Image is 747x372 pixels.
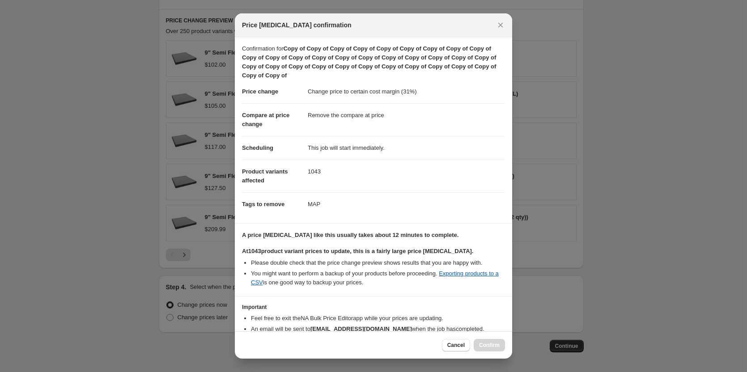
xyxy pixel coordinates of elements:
[242,201,284,207] span: Tags to remove
[251,258,505,267] li: Please double check that the price change preview shows results that you are happy with.
[308,160,505,183] dd: 1043
[242,168,288,184] span: Product variants affected
[242,144,273,151] span: Scheduling
[242,44,505,80] p: Confirmation for
[242,21,352,30] span: Price [MEDICAL_DATA] confirmation
[242,112,289,127] span: Compare at price change
[242,304,505,311] h3: Important
[308,103,505,127] dd: Remove the compare at price
[308,136,505,160] dd: This job will start immediately.
[242,45,496,79] b: Copy of Copy of Copy of Copy of Copy of Copy of Copy of Copy of Copy of Copy of Copy of Copy of C...
[251,269,505,287] li: You might want to perform a backup of your products before proceeding. is one good way to backup ...
[242,88,278,95] span: Price change
[494,19,507,31] button: Close
[251,314,505,323] li: Feel free to exit the NA Bulk Price Editor app while your prices are updating.
[308,80,505,103] dd: Change price to certain cost margin (31%)
[308,192,505,216] dd: MAP
[310,325,412,332] b: [EMAIL_ADDRESS][DOMAIN_NAME]
[447,342,465,349] span: Cancel
[251,270,499,286] a: Exporting products to a CSV
[242,232,458,238] b: A price [MEDICAL_DATA] like this usually takes about 12 minutes to complete.
[242,248,473,254] b: At 1043 product variant prices to update, this is a fairly large price [MEDICAL_DATA].
[251,325,505,334] li: An email will be sent to when the job has completed .
[442,339,470,351] button: Cancel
